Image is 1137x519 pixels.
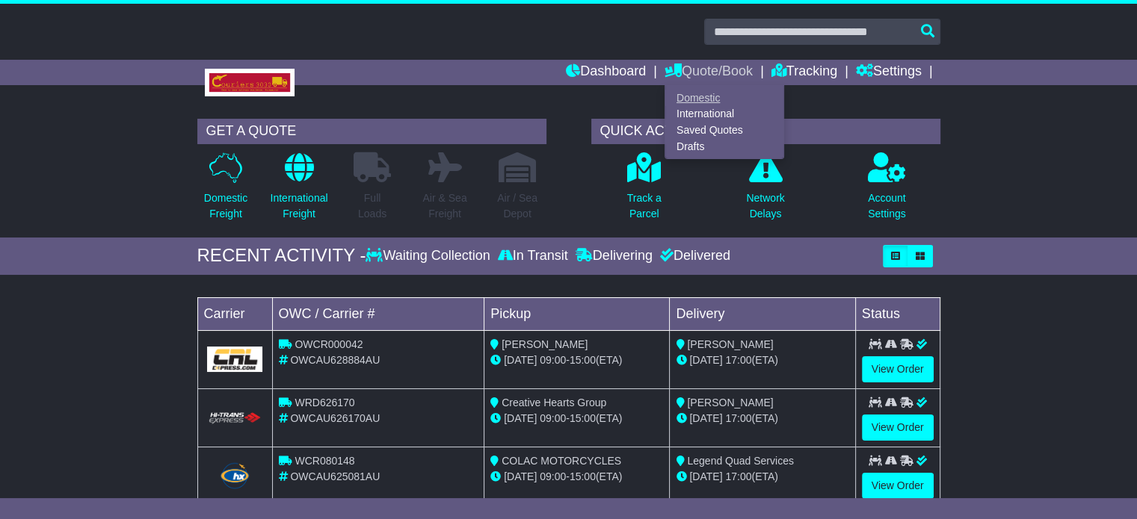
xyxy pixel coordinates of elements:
[295,338,363,350] span: OWCR000042
[570,412,596,424] span: 15:00
[665,60,753,85] a: Quote/Book
[422,190,466,222] p: Air & Sea Freight
[687,397,773,408] span: [PERSON_NAME]
[862,356,934,382] a: View Order
[502,397,606,408] span: Creative Hearts Group
[725,354,751,366] span: 17:00
[665,106,783,122] a: International
[490,411,663,426] div: - (ETA)
[670,297,855,330] td: Delivery
[689,470,722,482] span: [DATE]
[272,297,484,330] td: OWC / Carrier #
[290,412,380,424] span: OWCAU626170AU
[504,470,537,482] span: [DATE]
[540,412,566,424] span: 09:00
[502,455,621,467] span: COLAC MOTORCYCLES
[207,346,263,372] img: GetCarrierServiceLogo
[856,60,922,85] a: Settings
[290,354,380,366] span: OWCAU628884AU
[665,138,783,155] a: Drafts
[665,122,783,139] a: Saved Quotes
[197,297,272,330] td: Carrier
[290,470,380,482] span: OWCAU625081AU
[504,412,537,424] span: [DATE]
[689,412,722,424] span: [DATE]
[295,455,354,467] span: WCR080148
[484,297,670,330] td: Pickup
[626,152,662,230] a: Track aParcel
[771,60,837,85] a: Tracking
[366,248,493,264] div: Waiting Collection
[570,354,596,366] span: 15:00
[494,248,572,264] div: In Transit
[502,338,588,350] span: [PERSON_NAME]
[207,411,263,426] img: HiTrans.png
[504,354,537,366] span: [DATE]
[490,469,663,485] div: - (ETA)
[540,354,566,366] span: 09:00
[204,190,247,222] p: Domestic Freight
[197,119,546,144] div: GET A QUOTE
[354,190,391,222] p: Full Loads
[725,412,751,424] span: 17:00
[665,85,784,159] div: Quote/Book
[591,119,940,144] div: QUICK ACTIONS
[745,152,785,230] a: NetworkDelays
[855,297,940,330] td: Status
[867,152,907,230] a: AccountSettings
[687,338,773,350] span: [PERSON_NAME]
[862,473,934,499] a: View Order
[497,190,537,222] p: Air / Sea Depot
[566,60,646,85] a: Dashboard
[203,152,248,230] a: DomesticFreight
[868,190,906,222] p: Account Settings
[270,190,327,222] p: International Freight
[676,469,848,485] div: (ETA)
[572,248,656,264] div: Delivering
[570,470,596,482] span: 15:00
[689,354,722,366] span: [DATE]
[665,90,783,106] a: Domestic
[687,455,793,467] span: Legend Quad Services
[295,397,354,408] span: WRD626170
[676,352,848,368] div: (ETA)
[540,470,566,482] span: 09:00
[725,470,751,482] span: 17:00
[218,461,251,491] img: Hunter_Express.png
[656,248,730,264] div: Delivered
[862,414,934,441] a: View Order
[746,190,784,222] p: Network Delays
[490,352,663,368] div: - (ETA)
[269,152,328,230] a: InternationalFreight
[627,190,662,222] p: Track a Parcel
[197,245,366,267] div: RECENT ACTIVITY -
[676,411,848,426] div: (ETA)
